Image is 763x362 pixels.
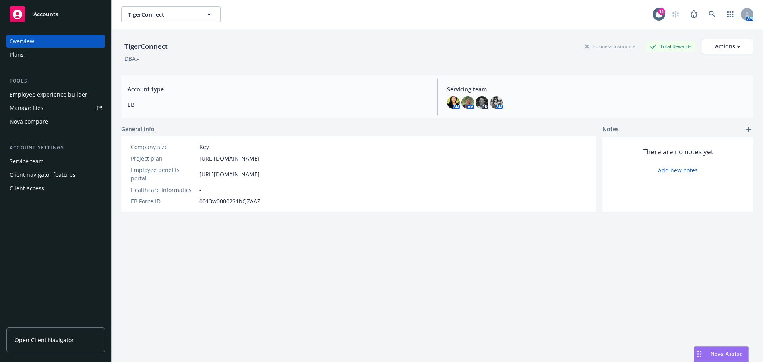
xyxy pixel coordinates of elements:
a: Plans [6,48,105,61]
button: Nova Assist [694,346,749,362]
img: photo [447,96,460,109]
a: Service team [6,155,105,168]
a: Nova compare [6,115,105,128]
span: Servicing team [447,85,747,93]
button: TigerConnect [121,6,221,22]
div: Actions [715,39,740,54]
a: [URL][DOMAIN_NAME] [199,170,259,178]
div: DBA: - [124,54,139,63]
a: [URL][DOMAIN_NAME] [199,154,259,163]
button: Actions [702,39,753,54]
div: 11 [658,6,665,14]
div: TigerConnect [121,41,171,52]
div: Manage files [10,102,43,114]
div: Healthcare Informatics [131,186,196,194]
img: photo [490,96,503,109]
span: Account type [128,85,428,93]
a: Report a Bug [686,6,702,22]
span: Key [199,143,209,151]
a: Switch app [722,6,738,22]
div: Project plan [131,154,196,163]
div: Plans [10,48,24,61]
div: Nova compare [10,115,48,128]
img: photo [461,96,474,109]
span: Nova Assist [711,350,742,357]
div: Employee benefits portal [131,166,196,182]
div: Tools [6,77,105,85]
a: Add new notes [658,166,698,174]
div: Drag to move [694,347,704,362]
a: Search [704,6,720,22]
a: Client navigator features [6,168,105,181]
img: photo [476,96,488,109]
div: Total Rewards [646,41,695,51]
a: Accounts [6,3,105,25]
a: Employee experience builder [6,88,105,101]
div: Client access [10,182,44,195]
span: General info [121,125,155,133]
a: Start snowing [668,6,684,22]
div: Account settings [6,144,105,152]
span: There are no notes yet [643,147,713,157]
span: 0013w00002S1bQZAAZ [199,197,260,205]
a: Client access [6,182,105,195]
div: EB Force ID [131,197,196,205]
span: Notes [602,125,619,134]
span: Accounts [33,11,58,17]
span: TigerConnect [128,10,197,19]
span: - [199,186,201,194]
a: Overview [6,35,105,48]
div: Business Insurance [581,41,639,51]
span: EB [128,101,428,109]
div: Overview [10,35,34,48]
div: Service team [10,155,44,168]
a: add [744,125,753,134]
div: Employee experience builder [10,88,87,101]
a: Manage files [6,102,105,114]
div: Company size [131,143,196,151]
div: Client navigator features [10,168,76,181]
span: Open Client Navigator [15,336,74,344]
